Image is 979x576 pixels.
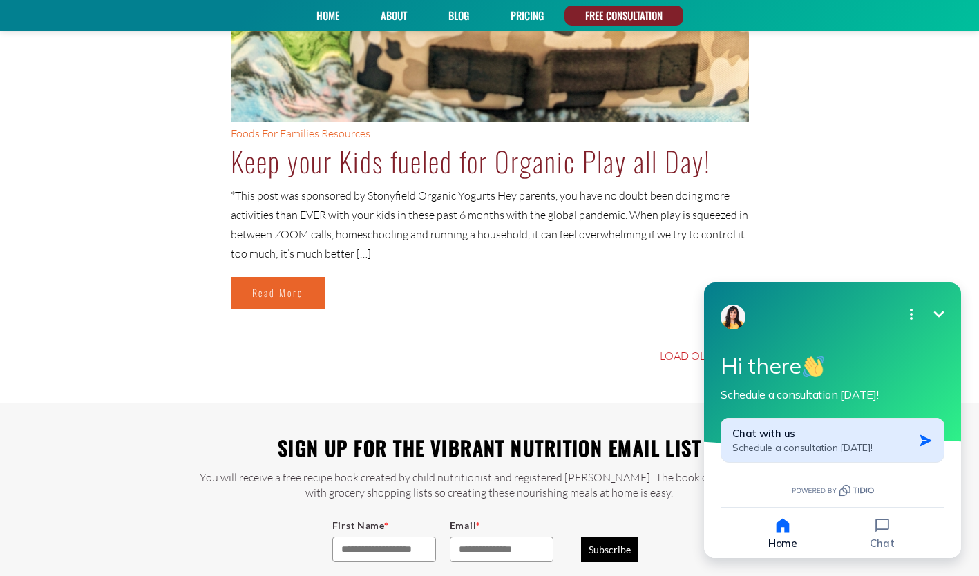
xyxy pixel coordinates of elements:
p: *This post was sponsored by Stonyfield Organic Yogurts Hey parents, you have no doubt been doing ... [231,186,749,263]
a: FREE CONSULTATION [580,6,667,26]
a: Resources [321,126,370,140]
a: Home [312,6,344,26]
label: Email [450,518,553,533]
p: You will receive a free recipe book created by child nutritionist and registered [PERSON_NAME]! T... [192,470,786,501]
iframe: Tidio Chat [686,265,979,576]
a: Read More [231,277,325,309]
a: Keep your Kids fueled for Organic Play all Day! [231,140,711,182]
a: For Families [262,126,319,140]
h2: Sign up for the Vibrant Nutrition email list [192,430,786,466]
a: Blog [444,6,474,26]
a: PRICING [506,6,549,26]
label: First Name [332,518,436,533]
button: Subscribe [581,537,638,562]
a: LOAD OLD POSTS [660,350,749,361]
a: About [376,6,412,26]
a: Foods [231,126,260,140]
